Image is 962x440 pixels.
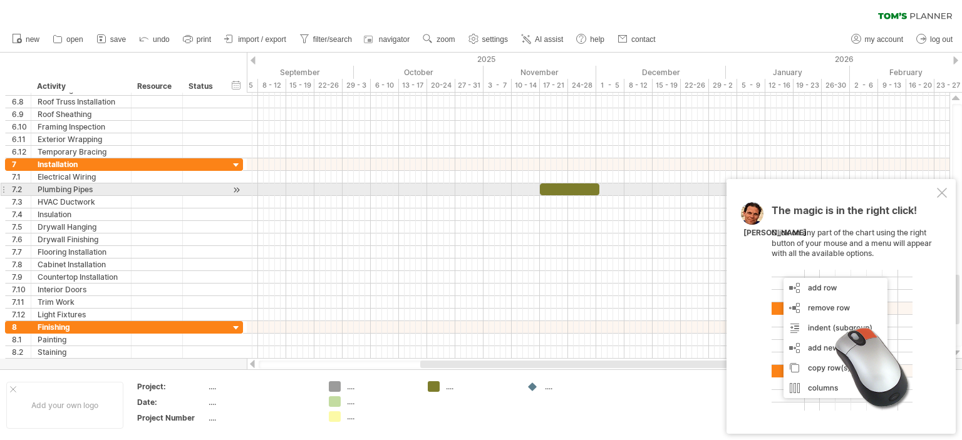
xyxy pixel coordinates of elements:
[38,334,125,345] div: Painting
[624,79,653,92] div: 8 - 12
[180,31,215,48] a: print
[12,284,31,295] div: 7.10
[66,35,83,44] span: open
[209,412,314,423] div: ....
[545,381,613,392] div: ....
[518,31,567,48] a: AI assist
[37,80,124,93] div: Activity
[573,31,608,48] a: help
[137,397,206,407] div: Date:
[865,35,903,44] span: my account
[913,31,956,48] a: log out
[38,271,125,283] div: Countertop Installation
[238,35,286,44] span: import / export
[484,79,512,92] div: 3 - 7
[726,66,850,79] div: January 2026
[737,79,765,92] div: 5 - 9
[822,79,850,92] div: 26-30
[286,79,314,92] div: 15 - 19
[38,171,125,183] div: Electrical Wiring
[930,35,953,44] span: log out
[427,79,455,92] div: 20-24
[512,79,540,92] div: 10 - 14
[743,228,807,238] div: [PERSON_NAME]
[12,258,31,270] div: 7.8
[12,233,31,245] div: 7.6
[653,79,681,92] div: 15 - 19
[681,79,709,92] div: 22-26
[12,309,31,320] div: 7.12
[230,183,242,197] div: scroll to activity
[313,35,352,44] span: filter/search
[794,79,822,92] div: 19 - 23
[258,79,286,92] div: 8 - 12
[399,79,427,92] div: 13 - 17
[38,309,125,320] div: Light Fixtures
[153,35,170,44] span: undo
[482,35,508,44] span: settings
[12,96,31,108] div: 6.8
[446,381,514,392] div: ....
[38,258,125,270] div: Cabinet Installation
[596,79,624,92] div: 1 - 5
[631,35,656,44] span: contact
[38,96,125,108] div: Roof Truss Installation
[38,208,125,220] div: Insulation
[772,205,934,411] div: Click on any part of the chart using the right button of your mouse and a menu will appear with a...
[12,221,31,233] div: 7.5
[110,35,126,44] span: save
[314,79,343,92] div: 22-26
[437,35,455,44] span: zoom
[765,79,794,92] div: 12 - 16
[26,35,39,44] span: new
[12,346,31,358] div: 8.2
[354,66,484,79] div: October 2025
[906,79,934,92] div: 16 - 20
[484,66,596,79] div: November 2025
[596,66,726,79] div: December 2025
[709,79,737,92] div: 29 - 2
[465,31,512,48] a: settings
[137,80,175,93] div: Resource
[12,246,31,258] div: 7.7
[362,31,413,48] a: navigator
[420,31,458,48] a: zoom
[38,321,125,333] div: Finishing
[455,79,484,92] div: 27 - 31
[38,296,125,308] div: Trim Work
[12,121,31,133] div: 6.10
[38,246,125,258] div: Flooring Installation
[379,35,410,44] span: navigator
[197,35,211,44] span: print
[12,146,31,158] div: 6.12
[12,296,31,308] div: 7.11
[38,146,125,158] div: Temporary Bracing
[12,334,31,345] div: 8.1
[38,196,125,208] div: HVAC Ductwork
[38,121,125,133] div: Framing Inspection
[38,158,125,170] div: Installation
[221,31,290,48] a: import / export
[614,31,659,48] a: contact
[343,79,371,92] div: 29 - 3
[93,31,130,48] a: save
[371,79,399,92] div: 6 - 10
[38,133,125,145] div: Exterior Wrapping
[12,158,31,170] div: 7
[38,233,125,245] div: Drywall Finishing
[38,221,125,233] div: Drywall Hanging
[347,411,415,422] div: ....
[347,396,415,407] div: ....
[850,79,878,92] div: 2 - 6
[9,31,43,48] a: new
[136,31,173,48] a: undo
[6,382,123,429] div: Add your own logo
[12,171,31,183] div: 7.1
[590,35,604,44] span: help
[230,66,354,79] div: September 2025
[772,204,917,223] span: The magic is in the right click!
[137,412,206,423] div: Project Number
[12,108,31,120] div: 6.9
[12,208,31,220] div: 7.4
[878,79,906,92] div: 9 - 13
